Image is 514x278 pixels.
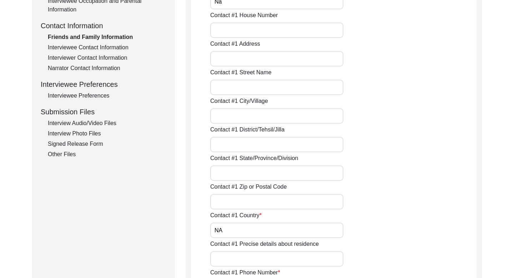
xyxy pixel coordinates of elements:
label: Contact #1 House Number [210,11,278,20]
label: Contact #1 Country [210,211,262,220]
div: Contact Information [41,20,166,31]
label: Contact #1 State/Province/Division [210,154,298,163]
label: Contact #1 District/Tehsil/Jilla [210,125,284,134]
div: Narrator Contact Information [48,64,166,73]
div: Interviewer Contact Information [48,54,166,62]
label: Contact #1 Address [210,40,260,48]
div: Other Files [48,150,166,159]
label: Contact #1 Precise details about residence [210,240,319,248]
div: Interview Audio/Video Files [48,119,166,128]
label: Contact #1 City/Village [210,97,268,105]
div: Interviewee Preferences [48,91,166,100]
div: Submission Files [41,106,166,117]
label: Contact #1 Phone Number [210,268,280,277]
div: Interviewee Contact Information [48,43,166,52]
label: Contact #1 Street Name [210,68,272,77]
div: Friends and Family Information [48,33,166,41]
div: Interviewee Preferences [41,79,166,90]
label: Contact #1 Zip or Postal Code [210,183,287,191]
div: Signed Release Form [48,140,166,148]
div: Interview Photo Files [48,129,166,138]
